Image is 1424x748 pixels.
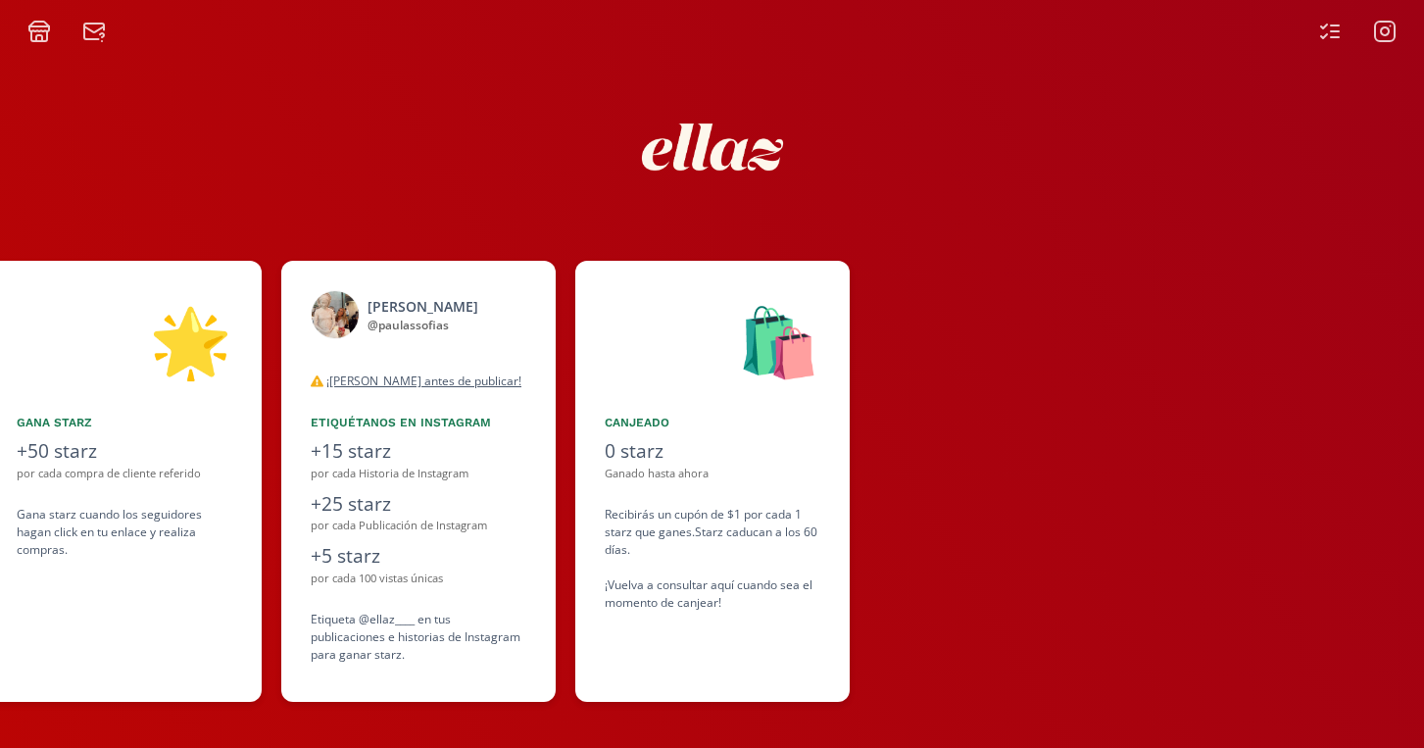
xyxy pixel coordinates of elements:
div: +50 starz [17,437,232,466]
div: Gana starz [17,414,232,431]
div: por cada Historia de Instagram [311,466,526,482]
div: @ paulassofias [368,317,478,334]
div: Etiqueta @ellaz____ en tus publicaciones e historias de Instagram para ganar starz. [311,611,526,664]
div: por cada Publicación de Instagram [311,518,526,534]
div: +5 starz [311,542,526,571]
div: Canjeado [605,414,820,431]
div: +15 starz [311,437,526,466]
div: por cada compra de cliente referido [17,466,232,482]
div: 🌟 [17,290,232,390]
div: por cada 100 vistas únicas [311,571,526,587]
div: +25 starz [311,490,526,519]
div: Ganado hasta ahora [605,466,820,482]
u: ¡[PERSON_NAME] antes de publicar! [326,373,521,389]
div: 🛍️ [605,290,820,390]
img: nKmKAABZpYV7 [624,59,801,235]
img: 487238275_1326688381763793_6753275940451368017_n.jpg [311,290,360,339]
div: Recibirás un cupón de $1 por cada 1 starz que ganes. Starz caducan a los 60 días. ¡Vuelva a consu... [605,506,820,612]
div: [PERSON_NAME] [368,296,478,317]
div: 0 starz [605,437,820,466]
div: Etiquétanos en Instagram [311,414,526,431]
div: Gana starz cuando los seguidores hagan click en tu enlace y realiza compras . [17,506,232,559]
